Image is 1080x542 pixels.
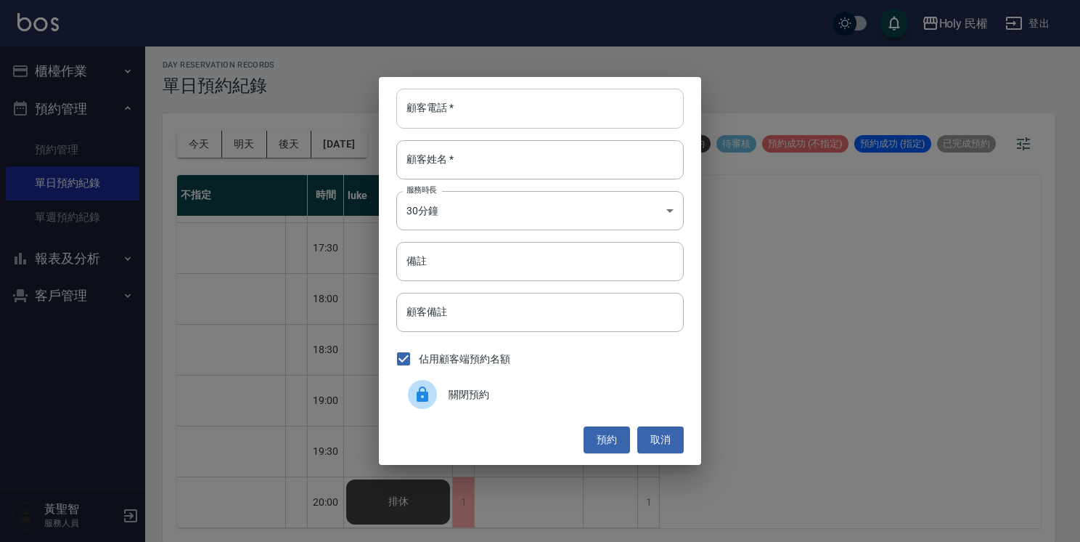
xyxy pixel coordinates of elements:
[584,426,630,453] button: 預約
[406,185,437,195] label: 服務時長
[419,352,510,367] span: 佔用顧客端預約名額
[449,387,672,403] span: 關閉預約
[396,191,684,230] div: 30分鐘
[637,426,684,453] button: 取消
[396,374,684,415] div: 關閉預約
